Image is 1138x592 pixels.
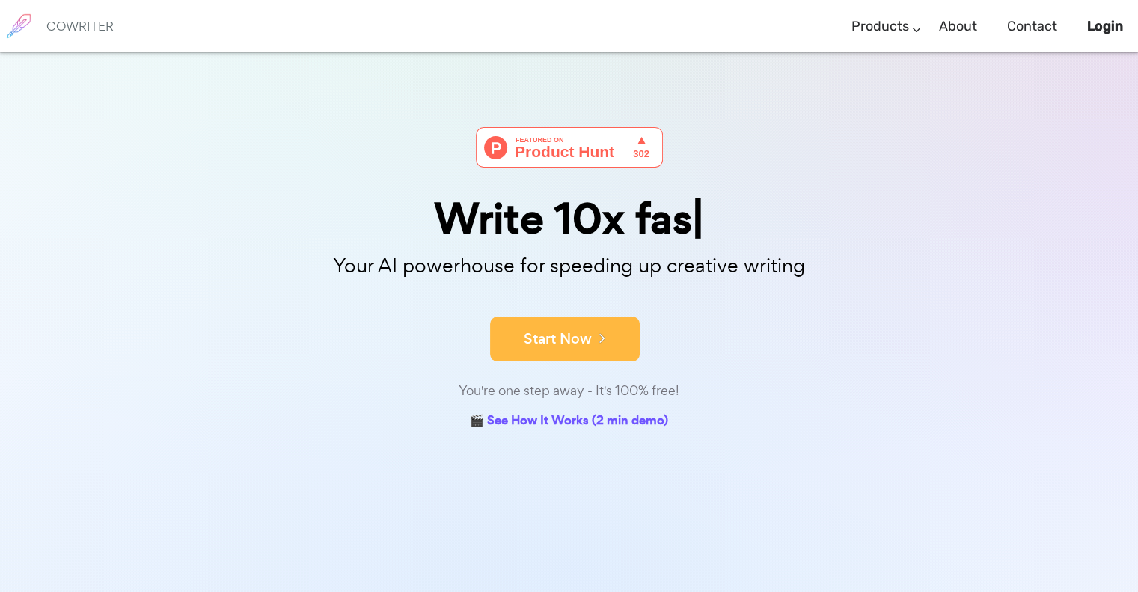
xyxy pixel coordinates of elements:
[1087,18,1123,34] b: Login
[470,410,668,433] a: 🎬 See How It Works (2 min demo)
[46,19,114,33] h6: COWRITER
[476,127,663,168] img: Cowriter - Your AI buddy for speeding up creative writing | Product Hunt
[195,198,943,240] div: Write 10x fas
[195,380,943,402] div: You're one step away - It's 100% free!
[490,317,640,361] button: Start Now
[195,250,943,282] p: Your AI powerhouse for speeding up creative writing
[939,4,977,49] a: About
[1087,4,1123,49] a: Login
[851,4,909,49] a: Products
[1007,4,1057,49] a: Contact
